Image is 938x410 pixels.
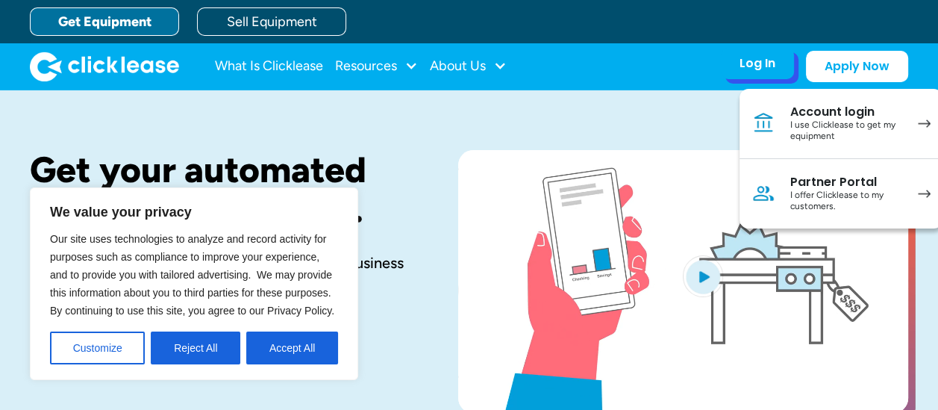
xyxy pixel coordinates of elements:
img: Clicklease logo [30,52,179,81]
div: Log In [740,56,775,71]
a: home [30,52,179,81]
span: Our site uses technologies to analyze and record activity for purposes such as compliance to impr... [50,233,334,317]
a: What Is Clicklease [215,52,323,81]
div: About Us [430,52,507,81]
div: Partner Portal [790,175,903,190]
img: Bank icon [751,111,775,135]
button: Accept All [246,332,338,364]
a: Sell Equipment [197,7,346,36]
p: We value your privacy [50,203,338,221]
img: arrow [918,190,931,198]
div: Resources [335,52,418,81]
div: I offer Clicklease to my customers. [790,190,903,213]
img: arrow [918,119,931,128]
div: I use Clicklease to get my equipment [790,119,903,143]
a: Get Equipment [30,7,179,36]
button: Customize [50,332,145,364]
div: Account login [790,105,903,119]
div: We value your privacy [30,187,358,380]
button: Reject All [151,332,240,364]
h1: Get your automated decision in seconds. [30,150,410,229]
img: Blue play button logo on a light blue circular background [683,255,723,297]
a: Apply Now [806,51,908,82]
img: Person icon [751,181,775,205]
